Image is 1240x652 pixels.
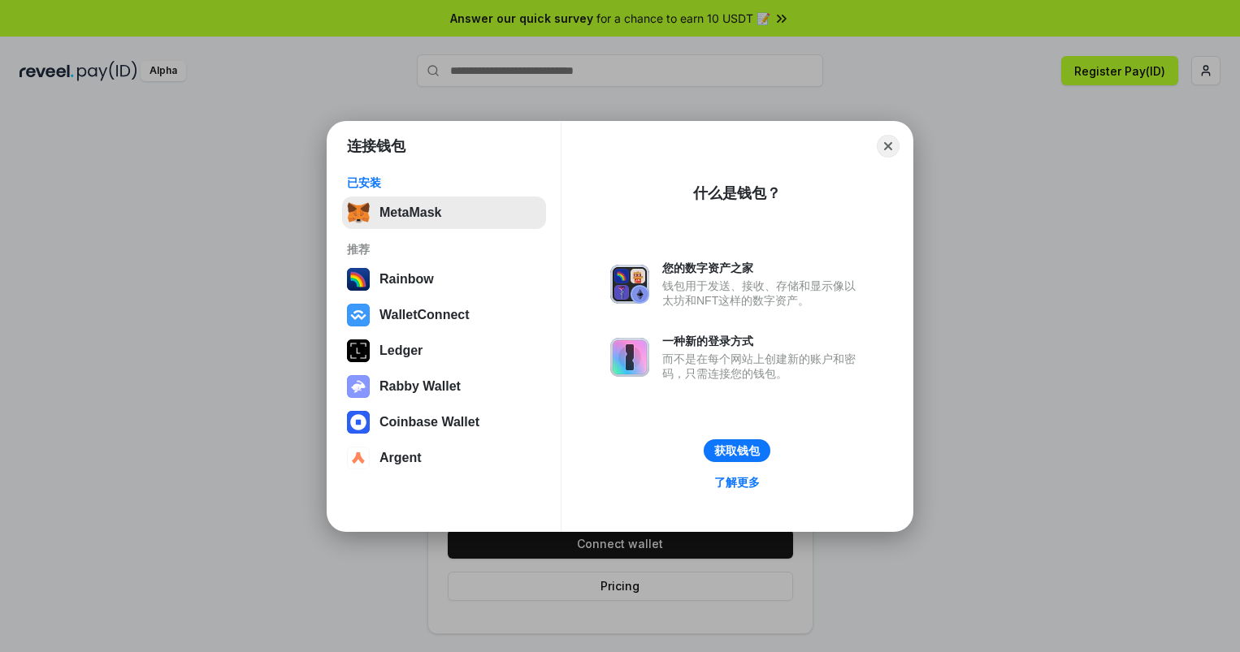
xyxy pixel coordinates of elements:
div: 推荐 [347,242,541,257]
button: Coinbase Wallet [342,406,546,438]
a: 了解更多 [705,472,770,493]
img: svg+xml,%3Csvg%20width%3D%2228%22%20height%3D%2228%22%20viewBox%3D%220%200%2028%2028%22%20fill%3D... [347,447,370,469]
button: Close [877,135,900,158]
div: Ledger [379,343,423,358]
div: Rabby Wallet [379,379,461,394]
div: 什么是钱包？ [693,184,781,203]
div: 了解更多 [714,475,760,490]
img: svg+xml,%3Csvg%20width%3D%2228%22%20height%3D%2228%22%20viewBox%3D%220%200%2028%2028%22%20fill%3D... [347,304,370,326]
div: 已安装 [347,175,541,190]
h1: 连接钱包 [347,136,405,156]
img: svg+xml,%3Csvg%20width%3D%22120%22%20height%3D%22120%22%20viewBox%3D%220%200%20120%20120%22%20fil... [347,268,370,291]
button: 获取钱包 [704,439,770,462]
button: Argent [342,442,546,474]
div: 获取钱包 [714,443,760,458]
img: svg+xml,%3Csvg%20xmlns%3D%22http%3A%2F%2Fwww.w3.org%2F2000%2Fsvg%22%20fill%3D%22none%22%20viewBox... [610,338,649,377]
img: svg+xml,%3Csvg%20xmlns%3D%22http%3A%2F%2Fwww.w3.org%2F2000%2Fsvg%22%20width%3D%2228%22%20height%3... [347,339,370,362]
img: svg+xml,%3Csvg%20fill%3D%22none%22%20height%3D%2233%22%20viewBox%3D%220%200%2035%2033%22%20width%... [347,201,370,224]
button: Rabby Wallet [342,370,546,403]
div: 钱包用于发送、接收、存储和显示像以太坊和NFT这样的数字资产。 [662,279,864,308]
div: 您的数字资产之家 [662,261,864,275]
button: Ledger [342,335,546,367]
img: svg+xml,%3Csvg%20xmlns%3D%22http%3A%2F%2Fwww.w3.org%2F2000%2Fsvg%22%20fill%3D%22none%22%20viewBox... [610,265,649,304]
div: Argent [379,451,422,465]
div: MetaMask [379,205,441,220]
div: Coinbase Wallet [379,415,479,430]
div: 而不是在每个网站上创建新的账户和密码，只需连接您的钱包。 [662,352,864,381]
div: WalletConnect [379,308,470,322]
button: WalletConnect [342,299,546,331]
div: 一种新的登录方式 [662,334,864,348]
button: MetaMask [342,196,546,229]
div: Rainbow [379,272,434,287]
button: Rainbow [342,263,546,296]
img: svg+xml,%3Csvg%20width%3D%2228%22%20height%3D%2228%22%20viewBox%3D%220%200%2028%2028%22%20fill%3D... [347,411,370,434]
img: svg+xml,%3Csvg%20xmlns%3D%22http%3A%2F%2Fwww.w3.org%2F2000%2Fsvg%22%20fill%3D%22none%22%20viewBox... [347,375,370,398]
